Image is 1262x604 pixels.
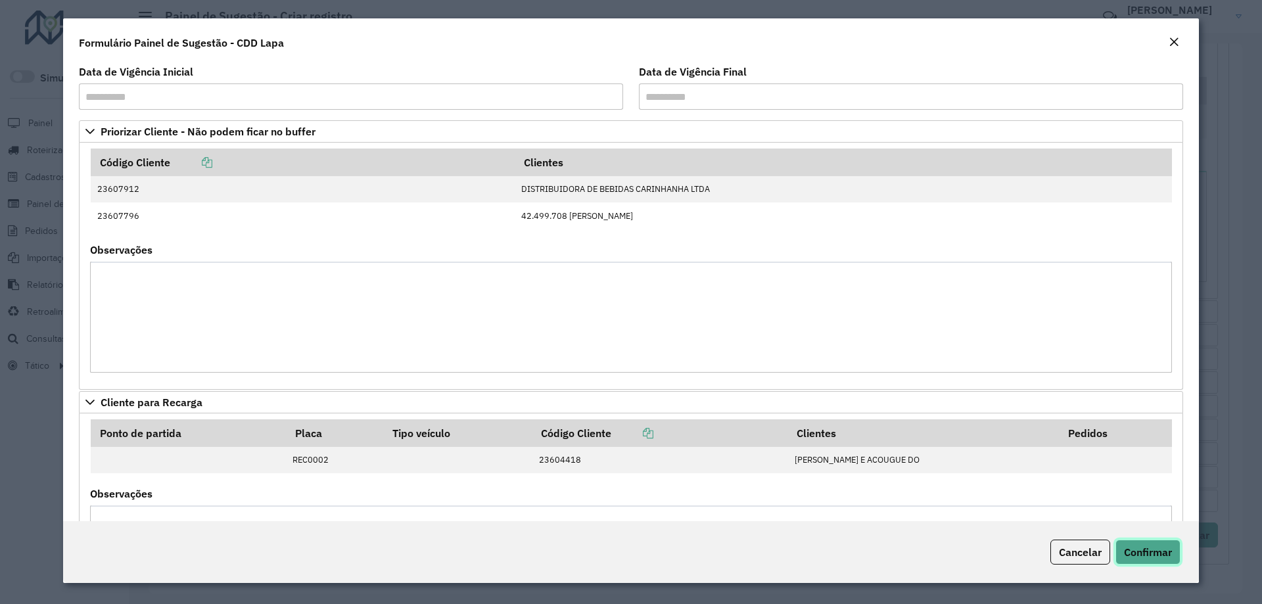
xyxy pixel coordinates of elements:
[515,176,1172,202] td: DISTRIBUIDORA DE BEBIDAS CARINHANHA LTDA
[787,419,1059,447] th: Clientes
[170,156,212,169] a: Copiar
[1059,419,1171,447] th: Pedidos
[79,35,284,51] h4: Formulário Painel de Sugestão - CDD Lapa
[515,149,1172,176] th: Clientes
[1059,546,1102,559] span: Cancelar
[286,419,384,447] th: Placa
[1050,540,1110,565] button: Cancelar
[79,391,1183,413] a: Cliente para Recarga
[79,143,1183,390] div: Priorizar Cliente - Não podem ficar no buffer
[639,64,747,80] label: Data de Vigência Final
[1115,540,1180,565] button: Confirmar
[286,447,384,473] td: REC0002
[1124,546,1172,559] span: Confirmar
[532,419,787,447] th: Código Cliente
[1169,37,1179,47] em: Fechar
[91,149,515,176] th: Código Cliente
[79,120,1183,143] a: Priorizar Cliente - Não podem ficar no buffer
[90,486,152,501] label: Observações
[515,202,1172,229] td: 42.499.708 [PERSON_NAME]
[91,176,515,202] td: 23607912
[91,419,286,447] th: Ponto de partida
[384,419,532,447] th: Tipo veículo
[1165,34,1183,51] button: Close
[79,64,193,80] label: Data de Vigência Inicial
[787,447,1059,473] td: [PERSON_NAME] E ACOUGUE DO
[91,202,515,229] td: 23607796
[101,397,202,407] span: Cliente para Recarga
[90,242,152,258] label: Observações
[532,447,787,473] td: 23604418
[611,427,653,440] a: Copiar
[101,126,315,137] span: Priorizar Cliente - Não podem ficar no buffer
